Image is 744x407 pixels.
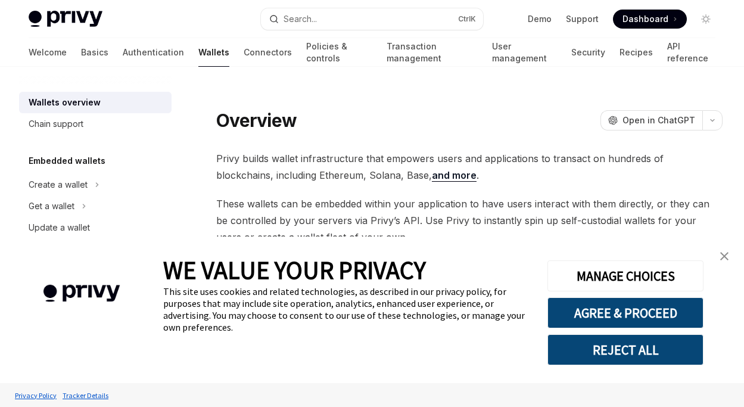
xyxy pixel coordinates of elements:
h5: Embedded wallets [29,154,105,168]
a: Connectors [244,38,292,67]
h1: Overview [216,110,297,131]
a: Chain support [19,113,172,135]
span: WE VALUE YOUR PRIVACY [163,254,426,285]
div: Wallets overview [29,95,101,110]
span: Dashboard [622,13,668,25]
a: Tracker Details [60,385,111,406]
a: Privacy Policy [12,385,60,406]
div: Update a wallet [29,220,90,235]
a: Recipes [620,38,653,67]
span: These wallets can be embedded within your application to have users interact with them directly, ... [216,195,723,246]
a: Wallets overview [19,92,172,113]
a: Transaction management [387,38,478,67]
a: Dashboard [613,10,687,29]
span: Ctrl K [458,14,476,24]
a: Welcome [29,38,67,67]
a: Wallets [198,38,229,67]
button: Toggle dark mode [696,10,715,29]
a: and more [432,169,477,182]
a: Demo [528,13,552,25]
img: company logo [18,268,145,319]
button: Open in ChatGPT [600,110,702,131]
button: Toggle Get a wallet section [19,195,172,217]
button: REJECT ALL [547,334,703,365]
a: Support [566,13,599,25]
div: This site uses cookies and related technologies, as described in our privacy policy, for purposes... [163,285,530,333]
button: Open search [261,8,484,30]
div: Create a wallet [29,178,88,192]
span: Open in ChatGPT [622,114,695,126]
a: Basics [81,38,108,67]
button: AGREE & PROCEED [547,297,703,328]
div: Get a wallet [29,199,74,213]
a: Authentication [123,38,184,67]
a: Policies & controls [306,38,372,67]
button: Toggle Create a wallet section [19,174,172,195]
a: User management [492,38,557,67]
img: light logo [29,11,102,27]
div: Chain support [29,117,83,131]
a: Security [571,38,605,67]
span: Privy builds wallet infrastructure that empowers users and applications to transact on hundreds o... [216,150,723,184]
a: Update a wallet [19,217,172,238]
div: Search... [284,12,317,26]
a: close banner [712,244,736,268]
button: MANAGE CHOICES [547,260,703,291]
a: API reference [667,38,715,67]
img: close banner [720,252,729,260]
